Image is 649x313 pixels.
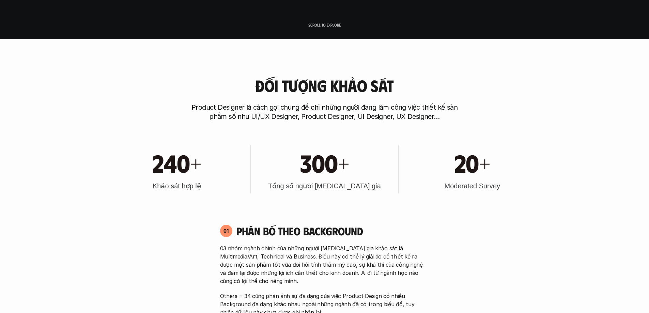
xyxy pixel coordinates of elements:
[188,103,461,121] p: Product Designer là cách gọi chung để chỉ những người đang làm công việc thiết kế sản phẩm số như...
[300,148,349,177] h1: 300+
[152,148,201,177] h1: 240+
[220,244,429,285] p: 03 nhóm ngành chính của những người [MEDICAL_DATA] gia khảo sát là Multimedia/Art, Technical và B...
[268,181,381,191] h3: Tổng số người [MEDICAL_DATA] gia
[308,22,341,27] p: Scroll to explore
[236,224,429,237] h4: Phân bố theo background
[223,228,229,233] p: 01
[444,181,500,191] h3: Moderated Survey
[153,181,201,191] h3: Khảo sát hợp lệ
[255,77,393,95] h3: Đối tượng khảo sát
[454,148,490,177] h1: 20+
